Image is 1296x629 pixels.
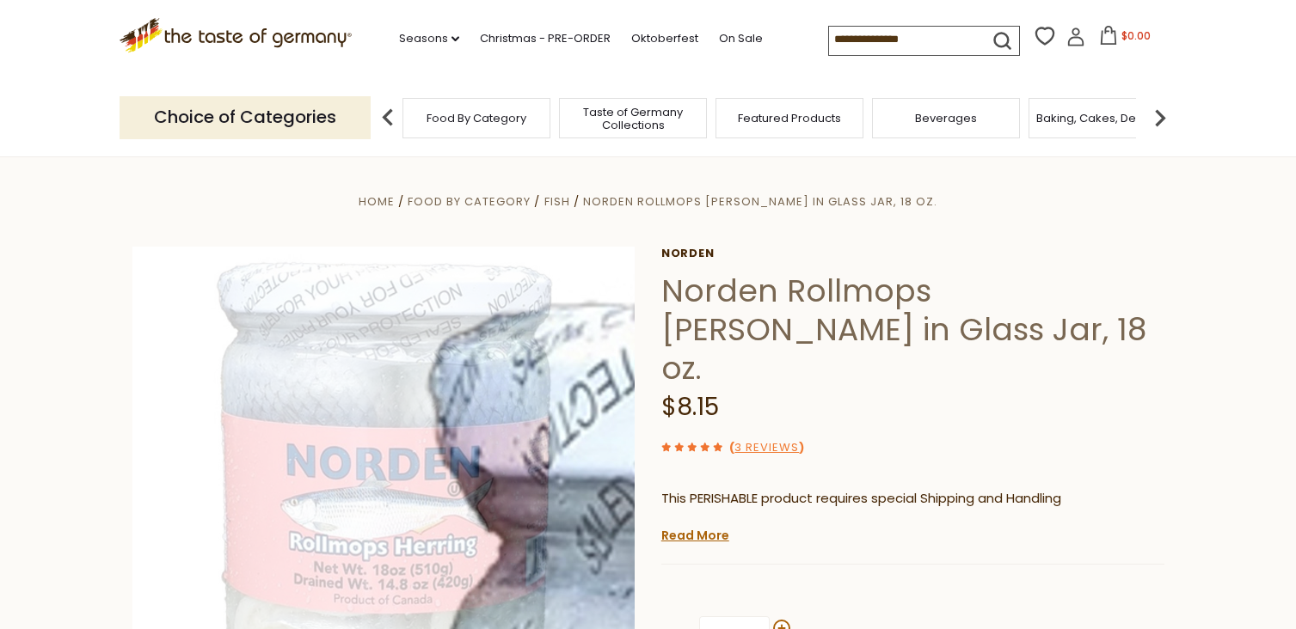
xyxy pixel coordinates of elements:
span: ( ) [729,439,804,455]
img: previous arrow [371,101,405,135]
a: Baking, Cakes, Desserts [1036,112,1170,125]
button: $0.00 [1089,26,1162,52]
a: 3 Reviews [734,439,799,457]
img: next arrow [1143,101,1177,135]
a: Featured Products [738,112,841,125]
p: Choice of Categories [120,96,371,138]
a: Food By Category [408,193,531,210]
a: Home [359,193,395,210]
h1: Norden Rollmops [PERSON_NAME] in Glass Jar, 18 oz. [661,272,1164,388]
a: On Sale [719,29,763,48]
span: $8.15 [661,390,719,424]
a: Food By Category [427,112,526,125]
a: Read More [661,527,729,544]
a: Norden [661,247,1164,260]
a: Christmas - PRE-ORDER [480,29,611,48]
li: We will ship this product in heat-protective packaging and ice. [678,522,1164,543]
a: Oktoberfest [631,29,698,48]
a: Seasons [399,29,459,48]
a: Fish [544,193,570,210]
a: Norden Rollmops [PERSON_NAME] in Glass Jar, 18 oz. [583,193,937,210]
p: This PERISHABLE product requires special Shipping and Handling [661,488,1164,510]
a: Taste of Germany Collections [564,106,702,131]
a: Beverages [915,112,977,125]
span: $0.00 [1121,28,1151,43]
